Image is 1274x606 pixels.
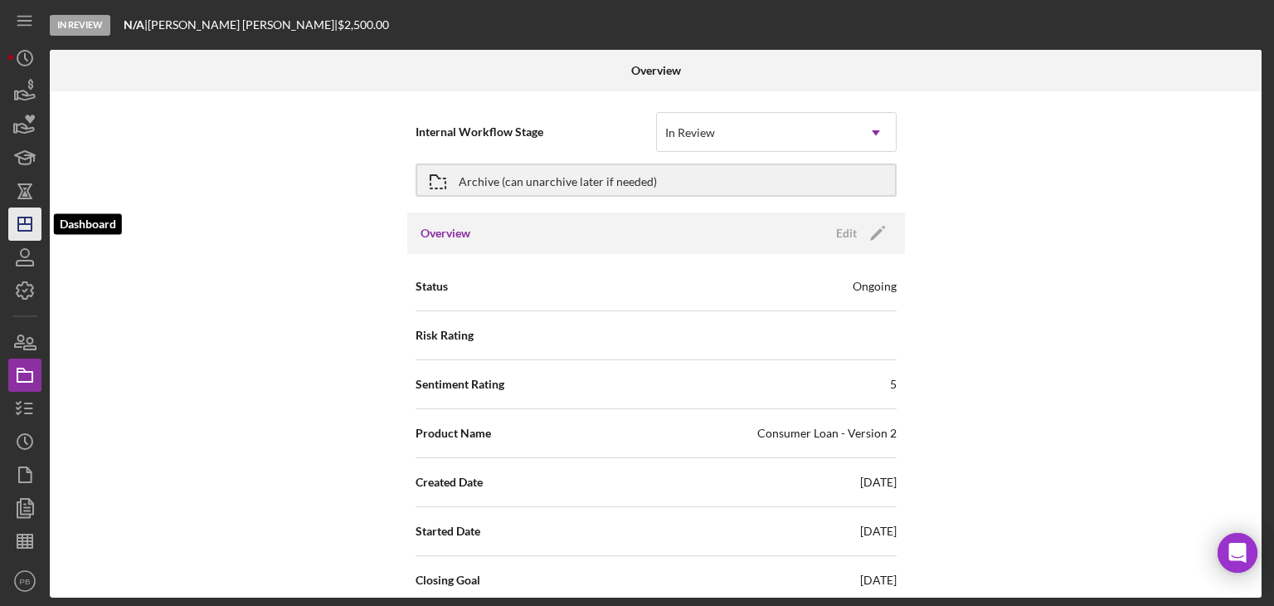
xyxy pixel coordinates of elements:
[826,221,892,246] button: Edit
[860,523,897,540] div: [DATE]
[459,165,657,195] div: Archive (can unarchive later if needed)
[416,124,656,140] span: Internal Workflow Stage
[416,523,480,540] span: Started Date
[421,225,470,242] h3: Overview
[860,572,897,589] div: [DATE]
[124,17,144,32] b: N/A
[631,64,681,77] b: Overview
[853,278,897,295] div: Ongoing
[416,425,491,442] span: Product Name
[890,376,897,393] div: 5
[124,18,148,32] div: |
[416,376,504,393] span: Sentiment Rating
[50,15,110,36] div: In Review
[757,425,897,442] div: Consumer Loan - Version 2
[416,327,474,344] span: Risk Rating
[20,577,31,586] text: PB
[416,164,897,197] button: Archive (can unarchive later if needed)
[416,278,448,295] span: Status
[416,474,483,491] span: Created Date
[416,572,480,589] span: Closing Goal
[148,18,338,32] div: [PERSON_NAME] [PERSON_NAME] |
[836,221,857,246] div: Edit
[1218,533,1257,573] div: Open Intercom Messenger
[860,474,897,491] div: [DATE]
[338,18,394,32] div: $2,500.00
[665,126,715,139] div: In Review
[8,564,41,598] button: PB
